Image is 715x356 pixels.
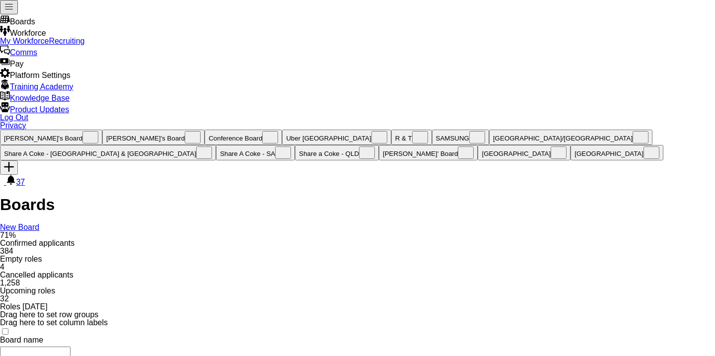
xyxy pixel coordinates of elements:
[432,130,489,145] button: SAMSUNG
[379,145,478,160] button: [PERSON_NAME]' Board
[571,145,663,160] button: [GEOGRAPHIC_DATA]
[665,308,715,356] iframe: Chat Widget
[478,145,571,160] button: [GEOGRAPHIC_DATA]
[216,145,295,160] button: Share A Coke - SA
[282,130,391,145] button: Uber [GEOGRAPHIC_DATA]
[295,145,379,160] button: Share a Coke - QLD
[205,130,282,145] button: Conference Board
[391,130,432,145] button: R & T
[6,178,25,186] a: 37
[102,130,205,145] button: [PERSON_NAME]'s Board
[2,328,8,335] input: Column with Header Selection
[16,178,25,186] span: 37
[489,130,652,145] button: [GEOGRAPHIC_DATA]/[GEOGRAPHIC_DATA]
[49,37,84,45] a: Recruiting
